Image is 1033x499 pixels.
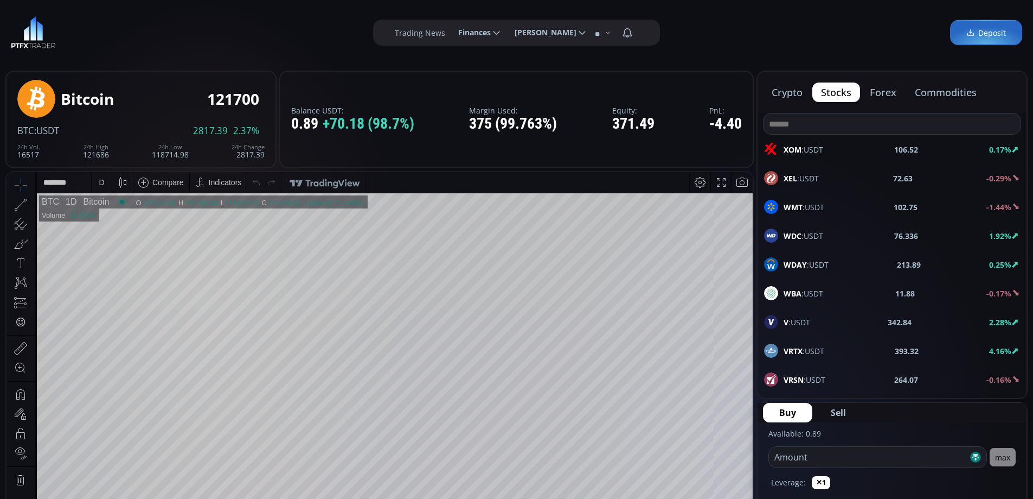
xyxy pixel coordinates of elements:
[469,106,557,115] label: Margin Used:
[763,403,812,422] button: Buy
[894,374,918,386] b: 264.07
[136,27,169,35] div: 120134.09
[232,144,265,159] div: 2817.39
[771,477,806,488] label: Leverage:
[784,173,797,184] b: XEL
[507,22,576,43] span: [PERSON_NAME]
[709,106,742,115] label: PnL:
[202,6,235,15] div: Indicators
[193,126,228,136] span: 2817.39
[784,317,810,328] span: :USDT
[894,144,918,155] b: 106.52
[986,202,1011,212] b: -1.44%
[784,202,803,212] b: WMT
[395,27,445,39] label: Trading News
[784,374,825,386] span: :USDT
[784,230,823,242] span: :USDT
[177,27,210,35] div: 121700.00
[784,260,807,270] b: WDAY
[146,6,177,15] div: Compare
[63,39,89,47] div: 10.364K
[145,431,163,451] div: Go to
[784,288,823,299] span: :USDT
[233,126,259,136] span: 2.37%
[989,144,1011,155] b: 0.17%
[709,116,742,132] div: -4.40
[25,405,30,420] div: Hide Drawings Toolbar
[812,83,860,102] button: stocks
[895,288,915,299] b: 11.88
[70,25,102,35] div: Bitcoin
[34,124,59,137] span: :USDT
[152,144,189,150] div: 24h Low
[989,317,1011,327] b: 2.28%
[297,27,357,35] div: +1565.92 (+1.30%)
[779,406,796,419] span: Buy
[768,428,821,439] label: Available: 0.89
[35,39,59,47] div: Volume
[172,27,177,35] div: H
[894,230,918,242] b: 76.336
[17,124,34,137] span: BTC
[232,144,265,150] div: 24h Change
[451,22,491,43] span: Finances
[214,27,219,35] div: L
[92,6,98,15] div: D
[784,144,801,155] b: XOM
[784,173,819,184] span: :USDT
[291,116,414,132] div: 0.89
[704,431,722,451] div: Toggle Log Scale
[784,144,823,155] span: :USDT
[61,91,114,108] div: Bitcoin
[111,25,120,35] div: Market open
[11,16,56,49] img: LOGO
[123,437,131,445] div: 1d
[894,201,917,213] b: 102.75
[17,144,40,150] div: 24h Vol.
[784,346,803,356] b: VRTX
[53,25,70,35] div: 1D
[207,91,259,108] div: 121700
[986,173,1011,184] b: -0.29%
[623,437,675,445] span: 13:53:00 (UTC)
[726,437,740,445] div: auto
[107,437,116,445] div: 5d
[906,83,985,102] button: commodities
[612,106,655,115] label: Equity:
[152,144,189,159] div: 118714.98
[986,375,1011,385] b: -0.16%
[895,345,919,357] b: 393.32
[861,83,905,102] button: forex
[261,27,294,35] div: 121700.00
[83,144,109,159] div: 121686
[323,116,414,132] span: +70.18 (98.7%)
[619,431,678,451] button: 13:53:00 (UTC)
[989,346,1011,356] b: 4.16%
[612,116,655,132] div: 371.49
[708,437,718,445] div: log
[35,25,53,35] div: BTC
[784,201,824,213] span: :USDT
[129,27,135,35] div: O
[10,145,18,155] div: 
[888,317,912,328] b: 342.84
[255,27,261,35] div: C
[784,288,801,299] b: WBA
[17,144,40,159] div: 16517
[219,27,252,35] div: 118920.92
[291,106,414,115] label: Balance USDT:
[893,173,913,184] b: 72.63
[784,345,824,357] span: :USDT
[722,431,744,451] div: Toggle Auto Scale
[814,403,862,422] button: Sell
[989,260,1011,270] b: 0.25%
[784,375,804,385] b: VRSN
[897,259,921,270] b: 213.89
[39,437,47,445] div: 5y
[812,476,830,489] button: ✕1
[70,437,81,445] div: 3m
[784,317,788,327] b: V
[784,259,829,270] span: :USDT
[763,83,811,102] button: crypto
